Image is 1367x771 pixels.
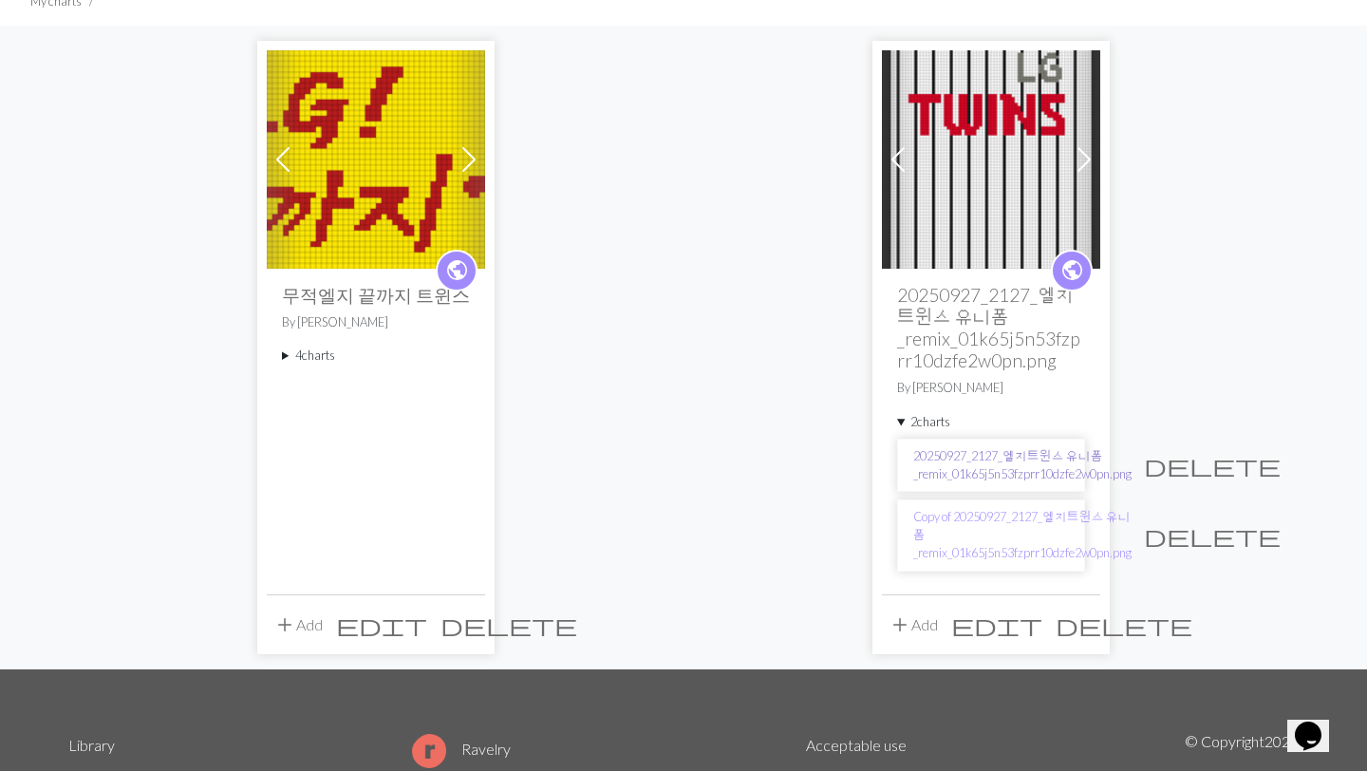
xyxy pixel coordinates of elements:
[945,607,1049,643] button: Edit
[267,50,485,269] img: 20250927_0137_얇은 글씨 체 수정_remix_01k63e40byfwft693x8ncwsptk.png
[329,607,434,643] button: Edit
[282,284,470,306] h2: 무적엘지 끝까지 트윈스
[1144,452,1281,479] span: delete
[1049,607,1199,643] button: Delete
[1144,522,1281,549] span: delete
[897,284,1085,371] h2: 20250927_2127_엘지트윈스 유니폼_remix_01k65j5n53fzprr10dzfe2w0pn.png
[951,611,1042,638] span: edit
[882,607,945,643] button: Add
[440,611,577,638] span: delete
[336,613,427,636] i: Edit
[1060,255,1084,285] span: public
[913,508,1132,563] a: Copy of 20250927_2127_엘지트윈스 유니폼_remix_01k65j5n53fzprr10dzfe2w0pn.png
[1132,447,1293,483] button: Delete chart
[882,148,1100,166] a: Copy of 20250927_2127_엘지트윈스 유니폼_remix_01k65j5n53fzprr10dzfe2w0pn.png
[282,313,470,331] p: By [PERSON_NAME]
[267,607,329,643] button: Add
[436,250,478,291] a: public
[434,607,584,643] button: Delete
[1060,252,1084,290] i: public
[897,379,1085,397] p: By [PERSON_NAME]
[951,613,1042,636] i: Edit
[889,611,911,638] span: add
[273,611,296,638] span: add
[882,50,1100,269] img: Copy of 20250927_2127_엘지트윈스 유니폼_remix_01k65j5n53fzprr10dzfe2w0pn.png
[913,447,1132,483] a: 20250927_2127_엘지트윈스 유니폼_remix_01k65j5n53fzprr10dzfe2w0pn.png
[1287,695,1348,752] iframe: chat widget
[267,148,485,166] a: 20250927_0137_얇은 글씨 체 수정_remix_01k63e40byfwft693x8ncwsptk.png
[336,611,427,638] span: edit
[806,736,907,754] a: Acceptable use
[412,734,446,768] img: Ravelry logo
[1051,250,1093,291] a: public
[412,740,511,758] a: Ravelry
[282,347,470,365] summary: 4charts
[1056,611,1192,638] span: delete
[1132,517,1293,554] button: Delete chart
[68,736,115,754] a: Library
[897,413,1085,431] summary: 2charts
[445,252,469,290] i: public
[445,255,469,285] span: public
